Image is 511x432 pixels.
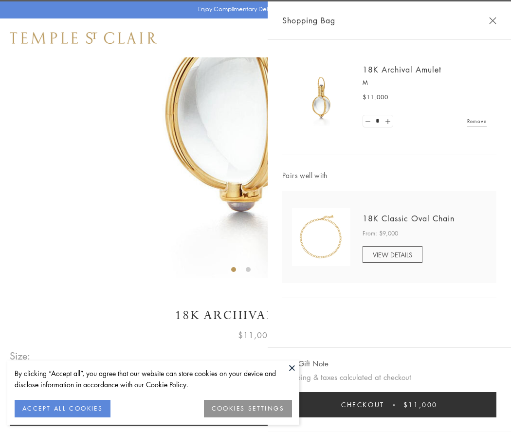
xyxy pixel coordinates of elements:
[292,68,350,126] img: 18K Archival Amulet
[10,307,501,324] h1: 18K Archival Amulet
[282,358,328,370] button: Add Gift Note
[383,115,392,127] a: Set quantity to 2
[363,64,441,75] a: 18K Archival Amulet
[403,399,438,410] span: $11,000
[292,208,350,266] img: N88865-OV18
[282,170,496,181] span: Pairs well with
[15,368,292,390] div: By clicking “Accept all”, you agree that our website can store cookies on your device and disclos...
[341,399,384,410] span: Checkout
[10,32,157,44] img: Temple St. Clair
[363,213,455,224] a: 18K Classic Oval Chain
[489,17,496,24] button: Close Shopping Bag
[467,116,487,126] a: Remove
[282,392,496,417] button: Checkout $11,000
[198,4,309,14] p: Enjoy Complimentary Delivery & Returns
[363,78,487,88] p: M
[204,400,292,417] button: COOKIES SETTINGS
[363,229,398,238] span: From: $9,000
[373,250,412,259] span: VIEW DETAILS
[10,348,31,364] span: Size:
[363,92,388,102] span: $11,000
[282,14,335,27] span: Shopping Bag
[363,115,373,127] a: Set quantity to 0
[15,400,110,417] button: ACCEPT ALL COOKIES
[282,371,496,383] p: Shipping & taxes calculated at checkout
[238,329,273,342] span: $11,000
[363,246,422,263] a: VIEW DETAILS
